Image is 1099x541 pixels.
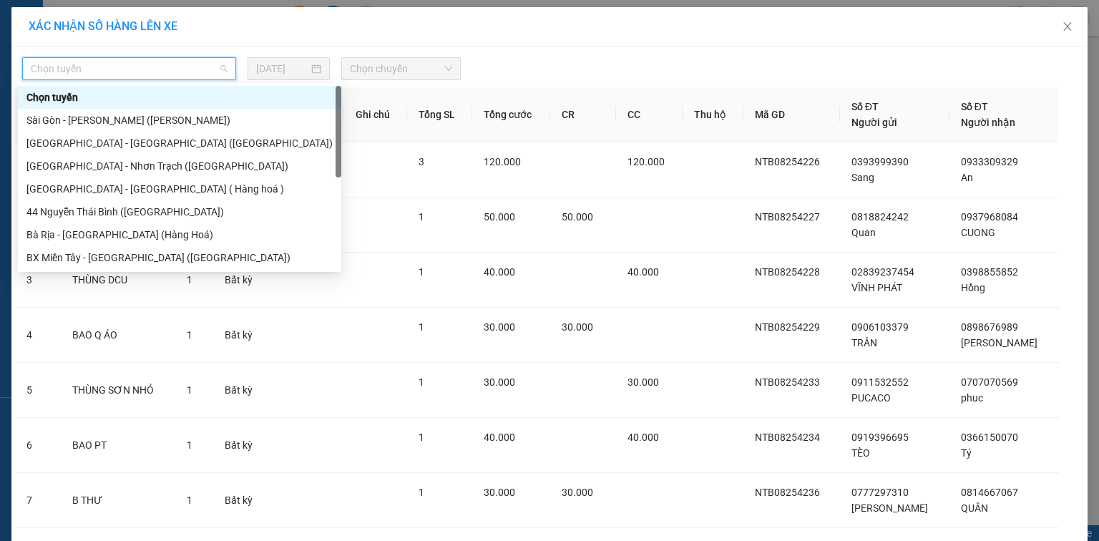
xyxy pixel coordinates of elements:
td: THÙNG DCU [61,253,176,308]
div: 0932371239 [122,64,223,84]
span: 40.000 [627,432,659,443]
span: [PERSON_NAME] [961,337,1037,349]
span: 1 [187,439,192,451]
span: 1 [419,211,424,223]
span: 40.000 [484,266,515,278]
div: [GEOGRAPHIC_DATA] - [GEOGRAPHIC_DATA] ( Hàng hoá ) [26,181,333,197]
span: NTB08254233 [755,376,820,388]
span: phuc [961,392,983,404]
td: 2 [15,198,61,253]
span: 0777297310 [851,487,909,498]
td: 7 [15,473,61,528]
div: Sài Gòn - [PERSON_NAME] ([PERSON_NAME]) [26,112,333,128]
span: 50.000 [562,211,593,223]
div: BX Miền Tây - [GEOGRAPHIC_DATA] ([GEOGRAPHIC_DATA]) [26,250,333,265]
div: 44 Nguyễn Thái Bình ([GEOGRAPHIC_DATA]) [26,204,333,220]
div: Sài Gòn - Vũng Tàu (Hàng Hoá) [18,109,341,132]
span: 0937968084 [961,211,1018,223]
div: Lộc [122,47,223,64]
div: Hàng Bà Rịa [122,12,223,47]
td: B THƯ [61,473,176,528]
span: 0906103379 [851,321,909,333]
span: Tý [961,447,972,459]
span: 3 [419,156,424,167]
span: 1 [419,376,424,388]
th: Ghi chú [344,87,407,142]
div: 30.000 [11,92,114,109]
span: 1 [187,329,192,341]
td: 5 [15,363,61,418]
span: 30.000 [627,376,659,388]
span: PUCACO [851,392,891,404]
span: NTB08254226 [755,156,820,167]
td: BAO PT [61,418,176,473]
span: 1 [419,266,424,278]
input: 13/08/2025 [256,61,308,77]
span: 1 [187,494,192,506]
span: XÁC NHẬN SỐ HÀNG LÊN XE [29,19,177,33]
span: 0393999390 [851,156,909,167]
div: 0932053907 [12,47,112,67]
span: NTB08254228 [755,266,820,278]
span: Số ĐT [851,101,879,112]
span: Chọn tuyến [31,58,228,79]
div: Bà Rịa - Sài Gòn (Hàng Hoá) [18,223,341,246]
td: Bất kỳ [213,473,269,528]
span: 30.000 [562,321,593,333]
span: 0911532552 [851,376,909,388]
div: [GEOGRAPHIC_DATA] - Nhơn Trạch ([GEOGRAPHIC_DATA]) [26,158,333,174]
td: Bất kỳ [213,253,269,308]
span: 1 [187,384,192,396]
td: Bất kỳ [213,418,269,473]
span: An [961,172,973,183]
th: Mã GD [743,87,840,142]
span: close [1062,21,1073,32]
span: 40.000 [627,266,659,278]
span: Gửi: [12,14,34,29]
td: 4 [15,308,61,363]
td: THÙNG SƠN NHỎ [61,363,176,418]
div: Bà Rịa - [GEOGRAPHIC_DATA] (Hàng Hoá) [26,227,333,243]
span: 30.000 [484,376,515,388]
span: 120.000 [484,156,521,167]
span: 1 [419,487,424,498]
th: CR [550,87,616,142]
div: Sài Gòn - Nhơn Trạch (Hàng Hoá) [18,155,341,177]
span: 0818824242 [851,211,909,223]
td: BAO Q ÁO [61,308,176,363]
div: [GEOGRAPHIC_DATA] - [GEOGRAPHIC_DATA] ([GEOGRAPHIC_DATA]) [26,135,333,151]
span: Số ĐT [961,101,988,112]
button: Close [1047,7,1088,47]
span: NTB08254227 [755,211,820,223]
th: Tổng cước [472,87,550,142]
span: 30.000 [484,321,515,333]
div: 44 NTB [12,12,112,29]
span: 40.000 [484,432,515,443]
div: 44 Nguyễn Thái Bình (Hàng Ngoài) [18,200,341,223]
span: Chọn chuyến [350,58,453,79]
span: 0898676989 [961,321,1018,333]
th: Tổng SL [407,87,472,142]
span: Người nhận [961,117,1015,128]
span: Nhận: [122,14,157,29]
span: TÈO [851,447,870,459]
span: 1 [187,274,192,286]
span: NTB08254229 [755,321,820,333]
td: 6 [15,418,61,473]
span: 0919396695 [851,432,909,443]
span: R : [11,94,24,109]
span: 0814667067 [961,487,1018,498]
th: STT [15,87,61,142]
span: 30.000 [484,487,515,498]
span: Quan [851,227,876,238]
span: 02839237454 [851,266,914,278]
td: Bất kỳ [213,308,269,363]
span: 0398855852 [961,266,1018,278]
span: 30.000 [562,487,593,498]
div: BX Miền Tây - Bà Rịa (Hàng Hóa) [18,246,341,269]
span: NTB08254234 [755,432,820,443]
span: 0366150070 [961,432,1018,443]
th: Thu hộ [683,87,743,142]
span: 1 [419,432,424,443]
span: 50.000 [484,211,515,223]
